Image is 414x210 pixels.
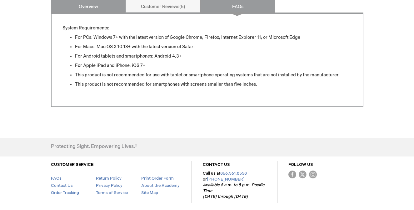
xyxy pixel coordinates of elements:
[62,25,352,31] p: System Requirements:
[309,171,317,178] img: instagram
[299,171,307,178] img: Twitter
[51,176,62,181] a: FAQs
[75,63,352,69] li: For Apple iPad and iPhone: iOS 7+
[207,177,245,182] a: [PHONE_NUMBER]
[75,81,352,88] li: This product is not recommended for smartphones with screens smaller than five inches.
[288,171,296,178] img: Facebook
[75,72,352,78] li: This product is not recommended for use with tablet or smartphone operating systems that are not ...
[96,183,122,188] a: Privacy Policy
[203,182,264,199] em: Available 8 a.m. to 5 p.m. Pacific Time [DATE] through [DATE]
[141,176,174,181] a: Print Order Form
[75,34,352,41] li: For PCs: Windows 7+ with the latest version of Google Chrome; Firefox; Internet Explorer 11; or M...
[96,176,122,181] a: Return Policy
[203,162,230,167] a: CONTACT US
[96,190,128,195] a: Terms of Service
[141,190,158,195] a: Site Map
[220,171,247,176] a: 866.561.8558
[288,162,313,167] a: FOLLOW US
[75,53,352,59] li: For Android tablets and smartphones: Android 4.3+
[51,190,79,195] a: Order Tracking
[203,171,266,200] p: Call us at or
[51,144,137,150] h4: Protecting Sight. Empowering Lives.®
[51,162,93,167] a: CUSTOMER SERVICE
[141,183,180,188] a: About the Academy
[75,44,352,50] li: For Macs: Mac OS X 10.13+ with the latest version of Safari
[179,4,185,9] span: 5
[51,183,73,188] a: Contact Us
